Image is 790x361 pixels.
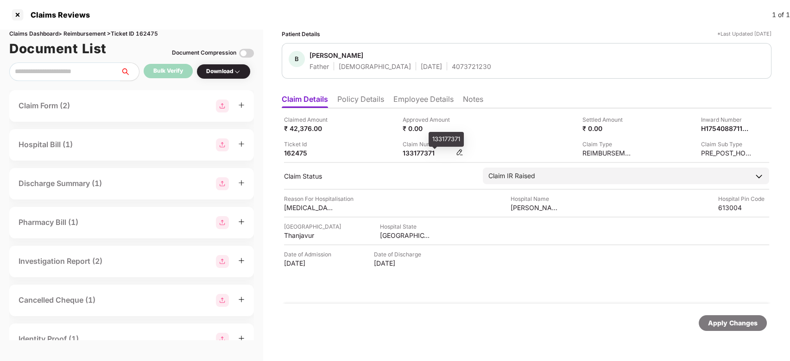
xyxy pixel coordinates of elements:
[488,171,535,181] div: Claim IR Raised
[239,46,254,61] img: svg+xml;base64,PHN2ZyBpZD0iVG9nZ2xlLTMyeDMyIiB4bWxucz0iaHR0cDovL3d3dy53My5vcmcvMjAwMC9zdmciIHdpZH...
[380,231,431,240] div: [GEOGRAPHIC_DATA]
[216,255,229,268] img: svg+xml;base64,PHN2ZyBpZD0iR3JvdXBfMjg4MTMiIGRhdGEtbmFtZT0iR3JvdXAgMjg4MTMiIHhtbG5zPSJodHRwOi8vd3...
[708,318,758,328] div: Apply Changes
[120,62,139,81] button: search
[456,149,463,156] img: svg+xml;base64,PHN2ZyBpZD0iRWRpdC0zMngzMiIgeG1sbnM9Imh0dHA6Ly93d3cudzMub3JnLzIwMDAvc3ZnIiB3aWR0aD...
[172,49,236,57] div: Document Compression
[238,141,245,147] span: plus
[284,172,474,180] div: Claim Status
[216,216,229,229] img: svg+xml;base64,PHN2ZyBpZD0iR3JvdXBfMjg4MTMiIGRhdGEtbmFtZT0iR3JvdXAgMjg4MTMiIHhtbG5zPSJodHRwOi8vd3...
[289,51,305,67] div: B
[120,68,139,75] span: search
[582,124,633,133] div: ₹ 0.00
[238,180,245,186] span: plus
[421,62,442,71] div: [DATE]
[582,115,633,124] div: Settled Amount
[9,30,254,38] div: Claims Dashboard > Reimbursement > Ticket ID 162475
[19,178,102,189] div: Discharge Summary (1)
[238,335,245,342] span: plus
[284,124,335,133] div: ₹ 42,376.00
[463,94,483,108] li: Notes
[284,259,335,268] div: [DATE]
[9,38,107,59] h1: Document List
[238,102,245,108] span: plus
[238,257,245,264] span: plus
[284,194,354,203] div: Reason For Hospitalisation
[339,62,411,71] div: [DEMOGRAPHIC_DATA]
[284,140,335,149] div: Ticket Id
[393,94,454,108] li: Employee Details
[282,94,328,108] li: Claim Details
[403,124,454,133] div: ₹ 0.00
[718,194,769,203] div: Hospital Pin Code
[284,203,335,212] div: [MEDICAL_DATA]
[701,115,752,124] div: Inward Number
[754,172,764,181] img: downArrowIcon
[216,294,229,307] img: svg+xml;base64,PHN2ZyBpZD0iR3JvdXBfMjg4MTMiIGRhdGEtbmFtZT0iR3JvdXAgMjg4MTMiIHhtbG5zPSJodHRwOi8vd3...
[282,30,320,38] div: Patient Details
[284,250,335,259] div: Date of Admission
[403,149,454,157] div: 133177371
[380,222,431,231] div: Hospital State
[403,115,454,124] div: Approved Amount
[511,203,562,212] div: [PERSON_NAME][GEOGRAPHIC_DATA]
[374,250,425,259] div: Date of Discharge
[717,30,771,38] div: *Last Updated [DATE]
[238,296,245,303] span: plus
[284,222,341,231] div: [GEOGRAPHIC_DATA]
[216,100,229,112] img: svg+xml;base64,PHN2ZyBpZD0iR3JvdXBfMjg4MTMiIGRhdGEtbmFtZT0iR3JvdXAgMjg4MTMiIHhtbG5zPSJodHRwOi8vd3...
[216,177,229,190] img: svg+xml;base64,PHN2ZyBpZD0iR3JvdXBfMjg4MTMiIGRhdGEtbmFtZT0iR3JvdXAgMjg4MTMiIHhtbG5zPSJodHRwOi8vd3...
[19,100,70,112] div: Claim Form (2)
[284,149,335,157] div: 162475
[19,294,95,306] div: Cancelled Cheque (1)
[337,94,384,108] li: Policy Details
[310,51,363,60] div: [PERSON_NAME]
[718,203,769,212] div: 613004
[429,132,464,147] div: 133177371
[701,124,752,133] div: H1754088711933806325
[19,255,102,267] div: Investigation Report (2)
[19,139,73,150] div: Hospital Bill (1)
[310,62,329,71] div: Father
[701,140,752,149] div: Claim Sub Type
[19,217,78,228] div: Pharmacy Bill (1)
[582,149,633,157] div: REIMBURSEMENT
[234,68,241,75] img: svg+xml;base64,PHN2ZyBpZD0iRHJvcGRvd24tMzJ4MzIiIHhtbG5zPSJodHRwOi8vd3d3LnczLm9yZy8yMDAwL3N2ZyIgd2...
[284,115,335,124] div: Claimed Amount
[511,194,562,203] div: Hospital Name
[206,67,241,76] div: Download
[238,218,245,225] span: plus
[403,140,463,149] div: Claim Number
[374,259,425,268] div: [DATE]
[772,10,790,20] div: 1 of 1
[284,231,335,240] div: Thanjavur
[701,149,752,157] div: PRE_POST_HOSPITALIZATION_REIMBURSEMENT
[582,140,633,149] div: Claim Type
[216,333,229,346] img: svg+xml;base64,PHN2ZyBpZD0iR3JvdXBfMjg4MTMiIGRhdGEtbmFtZT0iR3JvdXAgMjg4MTMiIHhtbG5zPSJodHRwOi8vd3...
[19,333,79,345] div: Identity Proof (1)
[153,67,183,75] div: Bulk Verify
[452,62,491,71] div: 4073721230
[25,10,90,19] div: Claims Reviews
[216,138,229,151] img: svg+xml;base64,PHN2ZyBpZD0iR3JvdXBfMjg4MTMiIGRhdGEtbmFtZT0iR3JvdXAgMjg4MTMiIHhtbG5zPSJodHRwOi8vd3...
